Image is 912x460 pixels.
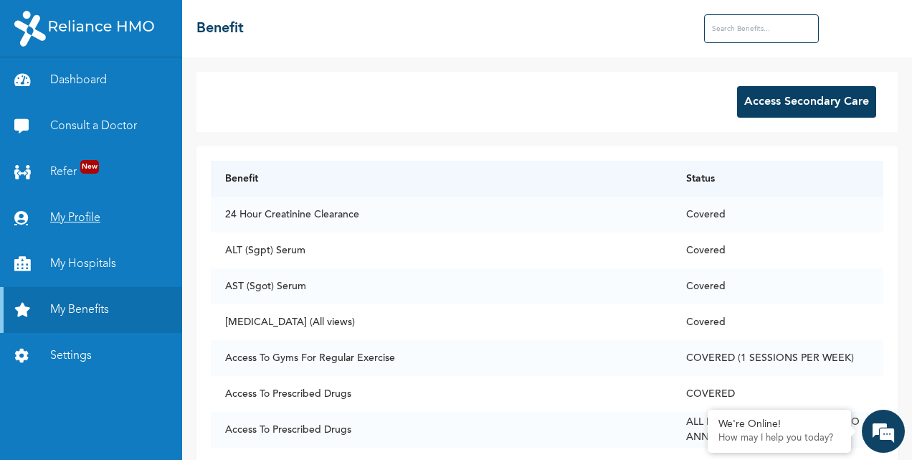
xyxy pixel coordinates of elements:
td: Covered [672,233,883,268]
textarea: Type your message and hit 'Enter' [7,335,273,385]
td: Access To Prescribed Drugs [211,412,672,448]
td: Covered [672,304,883,340]
th: Status [672,161,883,197]
span: We're online! [83,152,198,297]
td: Access To Prescribed Drugs [211,376,672,412]
td: [MEDICAL_DATA] (All views) [211,304,672,340]
div: We're Online! [718,418,840,431]
div: Minimize live chat window [235,7,270,42]
img: RelianceHMO's Logo [14,11,154,47]
td: COVERED [672,376,883,412]
span: Conversation [7,410,141,421]
td: ALT (Sgpt) Serum [211,233,672,268]
span: New [80,160,99,174]
button: Access Secondary Care [737,86,876,118]
td: Access To Gyms For Regular Exercise [211,340,672,376]
img: d_794563401_company_1708531726252_794563401 [27,72,58,108]
td: Covered [672,268,883,304]
div: Chat with us now [75,80,241,99]
td: 24 Hour Creatinine Clearance [211,197,672,233]
td: Covered [672,197,883,233]
td: COVERED (1 SESSIONS PER WEEK) [672,340,883,376]
div: FAQs [141,385,274,430]
th: Benefit [211,161,672,197]
p: How may I help you today? [718,433,840,444]
td: AST (Sgot) Serum [211,268,672,304]
td: ALL DENTAL CARE COVERED UP TO ANNUAL LIMIT OF 30,000 NAIRA [672,412,883,448]
input: Search Benefits... [704,14,819,43]
h2: Benefit [196,18,244,39]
